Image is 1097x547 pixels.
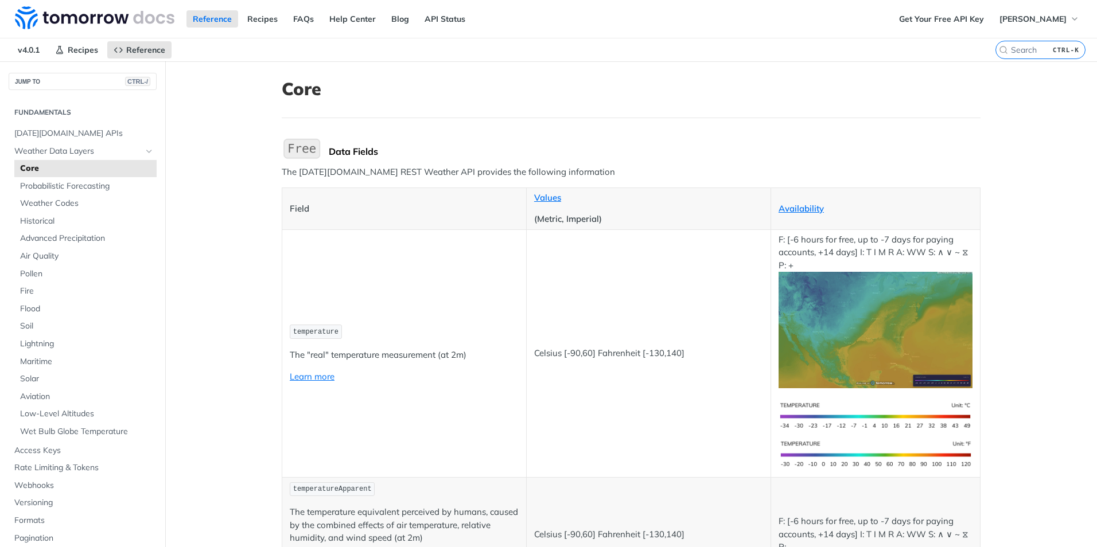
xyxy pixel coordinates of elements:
[779,203,824,214] a: Availability
[9,143,157,160] a: Weather Data LayersHide subpages for Weather Data Layers
[293,328,339,336] span: temperature
[14,405,157,423] a: Low-Level Altitudes
[14,248,157,265] a: Air Quality
[49,41,104,58] a: Recipes
[14,353,157,370] a: Maritime
[779,324,972,335] span: Expand image
[282,166,981,179] p: The [DATE][DOMAIN_NAME] REST Weather API provides the following information
[20,373,154,385] span: Solar
[993,10,1086,28] button: [PERSON_NAME]
[418,10,472,28] a: API Status
[20,338,154,350] span: Lightning
[20,268,154,280] span: Pollen
[14,146,142,157] span: Weather Data Layers
[20,233,154,244] span: Advanced Precipitation
[14,370,157,388] a: Solar
[385,10,415,28] a: Blog
[9,494,157,511] a: Versioning
[241,10,284,28] a: Recipes
[9,477,157,494] a: Webhooks
[14,265,157,283] a: Pollen
[290,202,519,216] p: Field
[9,459,157,476] a: Rate Limiting & Tokens
[534,192,561,203] a: Values
[14,283,157,300] a: Fire
[20,303,154,315] span: Flood
[14,213,157,230] a: Historical
[534,528,763,541] p: Celsius [-90,60] Fahrenheit [-130,140]
[20,181,154,192] span: Probabilistic Forecasting
[14,128,154,139] span: [DATE][DOMAIN_NAME] APIs
[20,251,154,262] span: Air Quality
[9,107,157,118] h2: Fundamentals
[999,14,1067,24] span: [PERSON_NAME]
[11,41,46,58] span: v4.0.1
[14,195,157,212] a: Weather Codes
[329,146,981,157] div: Data Fields
[14,423,157,440] a: Wet Bulb Globe Temperature
[14,318,157,335] a: Soil
[779,409,972,420] span: Expand image
[14,480,154,491] span: Webhooks
[14,300,157,318] a: Flood
[20,391,154,403] span: Aviation
[1050,44,1082,56] kbd: CTRL-K
[293,485,372,493] span: temperatureApparent
[20,321,154,332] span: Soil
[145,147,154,156] button: Hide subpages for Weather Data Layers
[14,388,157,405] a: Aviation
[14,462,154,474] span: Rate Limiting & Tokens
[9,125,157,142] a: [DATE][DOMAIN_NAME] APIs
[20,216,154,227] span: Historical
[68,45,98,55] span: Recipes
[779,233,972,388] p: F: [-6 hours for free, up to -7 days for paying accounts, +14 days] I: T I M R A: WW S: ∧ ∨ ~ ⧖ P: +
[287,10,320,28] a: FAQs
[999,45,1008,54] svg: Search
[14,497,154,509] span: Versioning
[9,530,157,547] a: Pagination
[20,286,154,297] span: Fire
[20,408,154,420] span: Low-Level Altitudes
[323,10,382,28] a: Help Center
[20,198,154,209] span: Weather Codes
[20,426,154,437] span: Wet Bulb Globe Temperature
[893,10,990,28] a: Get Your Free API Key
[126,45,165,55] span: Reference
[14,178,157,195] a: Probabilistic Forecasting
[14,533,154,544] span: Pagination
[290,371,334,382] a: Learn more
[20,163,154,174] span: Core
[14,160,157,177] a: Core
[20,356,154,368] span: Maritime
[290,506,519,545] p: The temperature equivalent perceived by humans, caused by the combined effects of air temperature...
[186,10,238,28] a: Reference
[125,77,150,86] span: CTRL-/
[290,349,519,362] p: The "real" temperature measurement (at 2m)
[9,73,157,90] button: JUMP TOCTRL-/
[534,347,763,360] p: Celsius [-90,60] Fahrenheit [-130,140]
[14,335,157,353] a: Lightning
[14,230,157,247] a: Advanced Precipitation
[14,445,154,456] span: Access Keys
[107,41,172,58] a: Reference
[9,512,157,529] a: Formats
[534,213,763,226] p: (Metric, Imperial)
[9,442,157,459] a: Access Keys
[779,448,972,459] span: Expand image
[15,6,174,29] img: Tomorrow.io Weather API Docs
[282,79,981,99] h1: Core
[14,515,154,526] span: Formats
